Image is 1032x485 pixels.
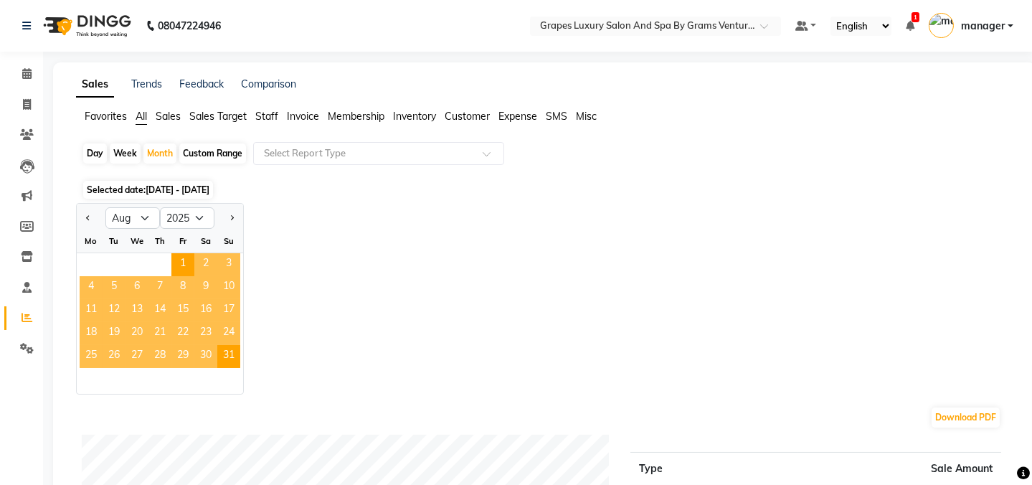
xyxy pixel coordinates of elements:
[194,299,217,322] span: 16
[80,345,103,368] div: Monday, August 25, 2025
[126,299,148,322] div: Wednesday, August 13, 2025
[171,276,194,299] span: 8
[171,322,194,345] div: Friday, August 22, 2025
[546,110,567,123] span: SMS
[103,299,126,322] div: Tuesday, August 12, 2025
[194,322,217,345] div: Saturday, August 23, 2025
[932,408,1000,428] button: Download PDF
[194,230,217,253] div: Sa
[83,181,213,199] span: Selected date:
[131,77,162,90] a: Trends
[194,276,217,299] span: 9
[179,143,246,164] div: Custom Range
[103,276,126,299] span: 5
[912,12,919,22] span: 1
[217,299,240,322] span: 17
[217,299,240,322] div: Sunday, August 17, 2025
[171,322,194,345] span: 22
[576,110,597,123] span: Misc
[126,276,148,299] span: 6
[103,345,126,368] span: 26
[217,322,240,345] div: Sunday, August 24, 2025
[80,322,103,345] div: Monday, August 18, 2025
[126,299,148,322] span: 13
[80,299,103,322] div: Monday, August 11, 2025
[103,322,126,345] span: 19
[241,77,296,90] a: Comparison
[37,6,135,46] img: logo
[217,276,240,299] span: 10
[80,345,103,368] span: 25
[126,230,148,253] div: We
[171,230,194,253] div: Fr
[148,322,171,345] span: 21
[126,322,148,345] span: 20
[148,299,171,322] div: Thursday, August 14, 2025
[146,184,209,195] span: [DATE] - [DATE]
[148,345,171,368] div: Thursday, August 28, 2025
[194,299,217,322] div: Saturday, August 16, 2025
[217,276,240,299] div: Sunday, August 10, 2025
[171,253,194,276] span: 1
[393,110,436,123] span: Inventory
[156,110,181,123] span: Sales
[103,299,126,322] span: 12
[171,299,194,322] span: 15
[194,345,217,368] div: Saturday, August 30, 2025
[158,6,221,46] b: 08047224946
[105,207,160,229] select: Select month
[906,19,914,32] a: 1
[194,276,217,299] div: Saturday, August 9, 2025
[217,322,240,345] span: 24
[171,345,194,368] div: Friday, August 29, 2025
[143,143,176,164] div: Month
[171,345,194,368] span: 29
[171,276,194,299] div: Friday, August 8, 2025
[445,110,490,123] span: Customer
[80,276,103,299] span: 4
[126,322,148,345] div: Wednesday, August 20, 2025
[126,345,148,368] div: Wednesday, August 27, 2025
[194,345,217,368] span: 30
[148,276,171,299] span: 7
[287,110,319,123] span: Invoice
[80,230,103,253] div: Mo
[255,110,278,123] span: Staff
[148,276,171,299] div: Thursday, August 7, 2025
[328,110,384,123] span: Membership
[189,110,247,123] span: Sales Target
[217,345,240,368] div: Sunday, August 31, 2025
[179,77,224,90] a: Feedback
[103,276,126,299] div: Tuesday, August 5, 2025
[103,345,126,368] div: Tuesday, August 26, 2025
[103,322,126,345] div: Tuesday, August 19, 2025
[217,253,240,276] div: Sunday, August 3, 2025
[83,143,107,164] div: Day
[929,13,954,38] img: manager
[160,207,214,229] select: Select year
[148,345,171,368] span: 28
[171,299,194,322] div: Friday, August 15, 2025
[110,143,141,164] div: Week
[80,276,103,299] div: Monday, August 4, 2025
[126,276,148,299] div: Wednesday, August 6, 2025
[148,230,171,253] div: Th
[171,253,194,276] div: Friday, August 1, 2025
[217,345,240,368] span: 31
[961,19,1005,34] span: manager
[103,230,126,253] div: Tu
[148,299,171,322] span: 14
[194,253,217,276] div: Saturday, August 2, 2025
[217,253,240,276] span: 3
[85,110,127,123] span: Favorites
[136,110,147,123] span: All
[498,110,537,123] span: Expense
[148,322,171,345] div: Thursday, August 21, 2025
[226,207,237,230] button: Next month
[194,253,217,276] span: 2
[194,322,217,345] span: 23
[80,299,103,322] span: 11
[76,72,114,98] a: Sales
[80,322,103,345] span: 18
[217,230,240,253] div: Su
